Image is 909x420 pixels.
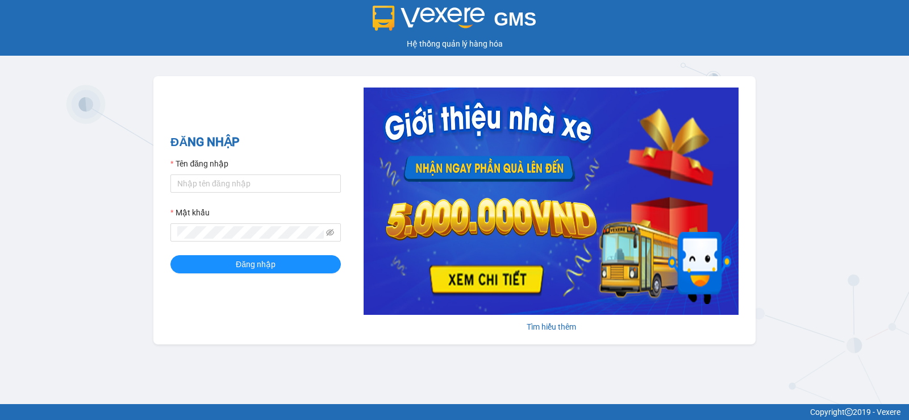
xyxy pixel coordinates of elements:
[364,321,739,333] div: Tìm hiểu thêm
[373,17,537,26] a: GMS
[170,174,341,193] input: Tên đăng nhập
[170,206,210,219] label: Mật khẩu
[3,38,906,50] div: Hệ thống quản lý hàng hóa
[326,228,334,236] span: eye-invisible
[845,408,853,416] span: copyright
[170,255,341,273] button: Đăng nhập
[177,226,324,239] input: Mật khẩu
[236,258,276,271] span: Đăng nhập
[373,6,485,31] img: logo 2
[364,88,739,315] img: banner-0
[170,157,228,170] label: Tên đăng nhập
[9,406,900,418] div: Copyright 2019 - Vexere
[170,133,341,152] h2: ĐĂNG NHẬP
[494,9,536,30] span: GMS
